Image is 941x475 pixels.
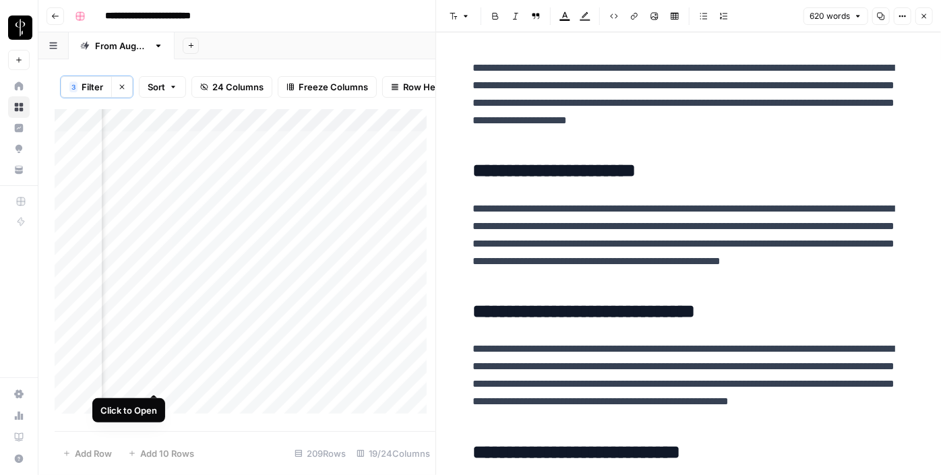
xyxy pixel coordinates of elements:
button: Freeze Columns [278,76,377,98]
span: Sort [148,80,165,94]
a: Insights [8,117,30,139]
a: Opportunities [8,138,30,160]
a: Browse [8,96,30,118]
a: Home [8,75,30,97]
a: Learning Hub [8,426,30,448]
span: Filter [82,80,103,94]
span: Freeze Columns [299,80,368,94]
div: Click to Open [100,404,157,417]
div: 209 Rows [289,443,351,464]
button: Workspace: LP Production Workloads [8,11,30,44]
span: Add 10 Rows [140,447,194,460]
button: Sort [139,76,186,98]
span: 620 words [810,10,850,22]
span: Row Height [403,80,452,94]
button: Add 10 Rows [120,443,202,464]
span: 24 Columns [212,80,264,94]
a: From [DATE] [69,32,175,59]
button: Row Height [382,76,460,98]
span: Add Row [75,447,112,460]
div: From [DATE] [95,39,148,53]
button: 620 words [803,7,868,25]
button: 24 Columns [191,76,272,98]
div: 3 [69,82,78,92]
span: 3 [71,82,75,92]
div: 19/24 Columns [351,443,435,464]
button: Help + Support [8,448,30,470]
a: Usage [8,405,30,426]
a: Settings [8,383,30,405]
button: 3Filter [61,76,111,98]
img: LP Production Workloads Logo [8,15,32,40]
button: Add Row [55,443,120,464]
a: Your Data [8,159,30,181]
